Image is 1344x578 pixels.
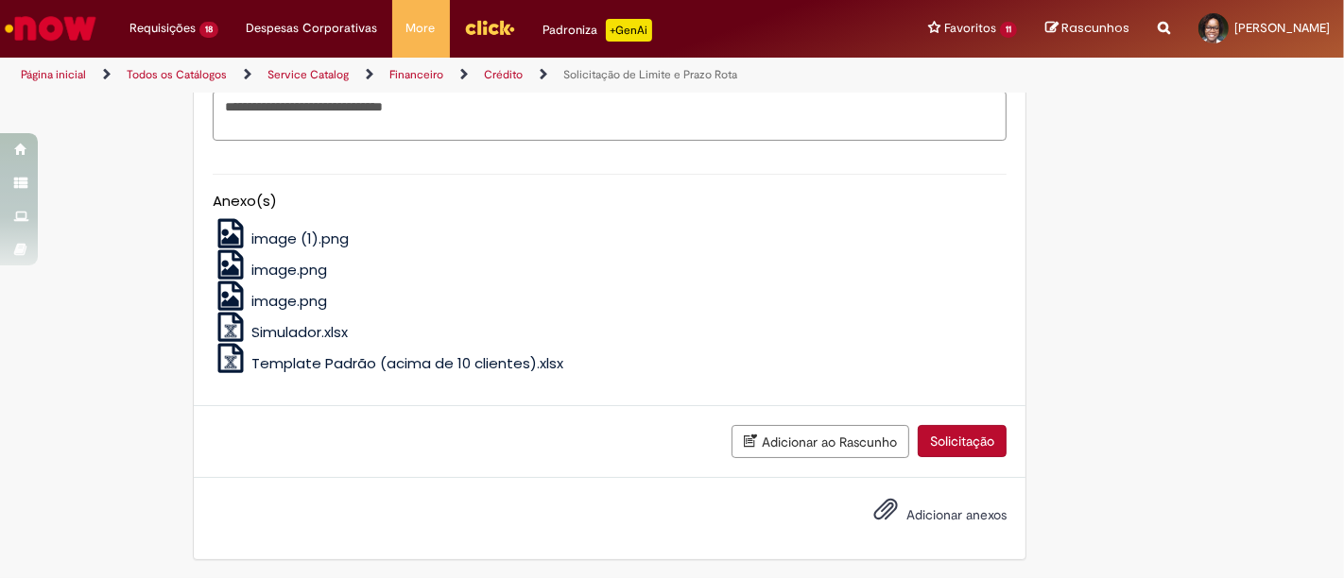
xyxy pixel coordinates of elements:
a: Simulador.xlsx [213,322,349,342]
a: image.png [213,260,328,280]
a: image.png [213,291,328,311]
a: Rascunhos [1045,20,1129,38]
a: Página inicial [21,67,86,82]
a: Todos os Catálogos [127,67,227,82]
ul: Trilhas de página [14,58,882,93]
h5: Anexo(s) [213,194,1007,210]
span: Template Padrão (acima de 10 clientes).xlsx [251,353,563,373]
span: Despesas Corporativas [247,19,378,38]
a: Solicitação de Limite e Prazo Rota [563,67,737,82]
button: Solicitação [918,425,1007,457]
div: Padroniza [543,19,652,42]
span: 11 [1000,22,1017,38]
span: Rascunhos [1061,19,1129,37]
img: ServiceNow [2,9,99,47]
p: +GenAi [606,19,652,42]
a: Service Catalog [267,67,349,82]
span: Favoritos [944,19,996,38]
textarea: Descrição [213,91,1007,141]
button: Adicionar ao Rascunho [732,425,909,458]
img: click_logo_yellow_360x200.png [464,13,515,42]
a: image (1).png [213,229,350,248]
a: Crédito [484,67,523,82]
span: Adicionar anexos [906,506,1007,523]
a: Template Padrão (acima de 10 clientes).xlsx [213,353,564,373]
span: Requisições [129,19,196,38]
span: image.png [251,260,327,280]
span: More [406,19,436,38]
span: 18 [199,22,218,38]
button: Adicionar anexos [869,492,903,535]
span: image.png [251,291,327,311]
a: Financeiro [389,67,443,82]
span: [PERSON_NAME] [1234,20,1330,36]
span: image (1).png [251,229,349,248]
span: Simulador.xlsx [251,322,348,342]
